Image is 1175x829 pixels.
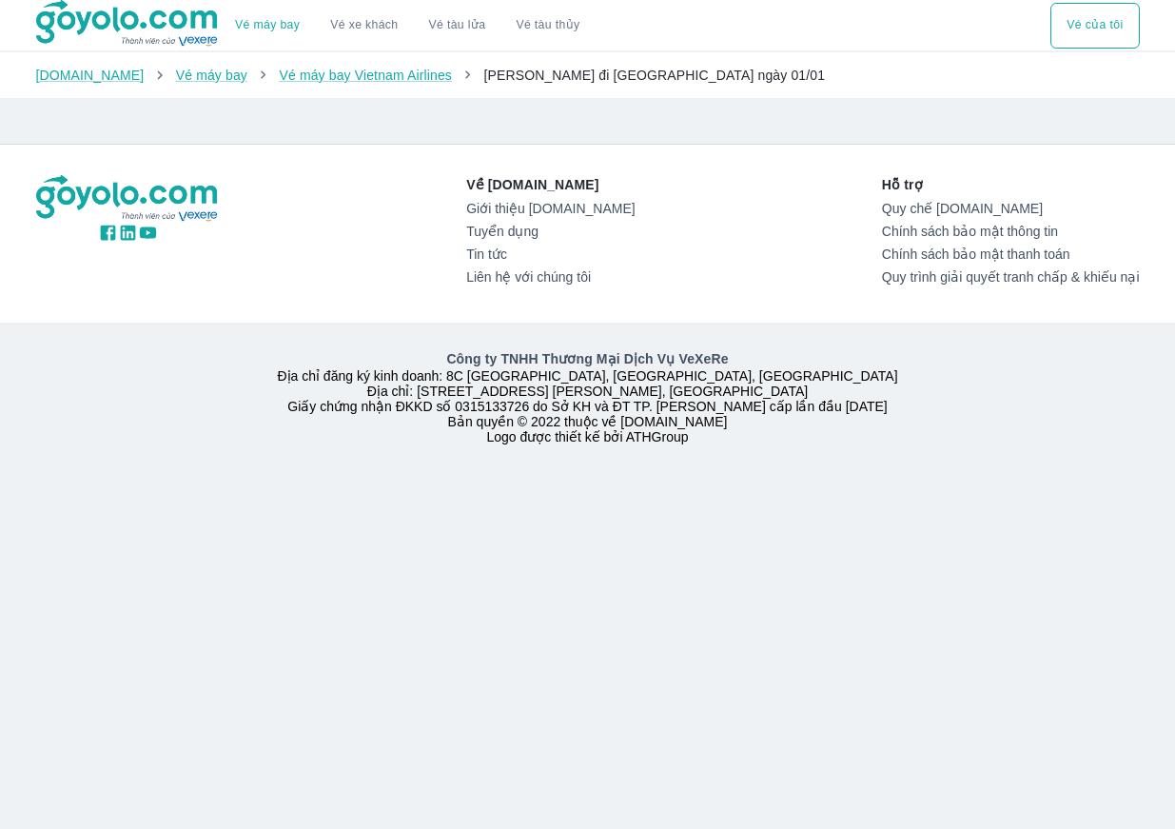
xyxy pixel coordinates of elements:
[466,247,635,262] a: Tin tức
[220,3,595,49] div: choose transportation mode
[25,349,1151,444] div: Địa chỉ đăng ký kinh doanh: 8C [GEOGRAPHIC_DATA], [GEOGRAPHIC_DATA], [GEOGRAPHIC_DATA] Địa chỉ: [...
[414,3,501,49] a: Vé tàu lửa
[466,224,635,239] a: Tuyển dụng
[882,247,1140,262] a: Chính sách bảo mật thanh toán
[882,269,1140,285] a: Quy trình giải quyết tranh chấp & khiếu nại
[279,68,452,83] a: Vé máy bay Vietnam Airlines
[330,18,398,32] a: Vé xe khách
[40,349,1136,368] p: Công ty TNHH Thương Mại Dịch Vụ VeXeRe
[500,3,595,49] button: Vé tàu thủy
[466,201,635,216] a: Giới thiệu [DOMAIN_NAME]
[1050,3,1139,49] button: Vé của tôi
[1050,3,1139,49] div: choose transportation mode
[36,175,221,223] img: logo
[483,68,825,83] span: [PERSON_NAME] đi [GEOGRAPHIC_DATA] ngày 01/01
[36,68,145,83] a: [DOMAIN_NAME]
[882,224,1140,239] a: Chính sách bảo mật thông tin
[466,269,635,285] a: Liên hệ với chúng tôi
[882,175,1140,194] p: Hỗ trợ
[466,175,635,194] p: Về [DOMAIN_NAME]
[235,18,300,32] a: Vé máy bay
[36,66,1140,85] nav: breadcrumb
[882,201,1140,216] a: Quy chế [DOMAIN_NAME]
[176,68,247,83] a: Vé máy bay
